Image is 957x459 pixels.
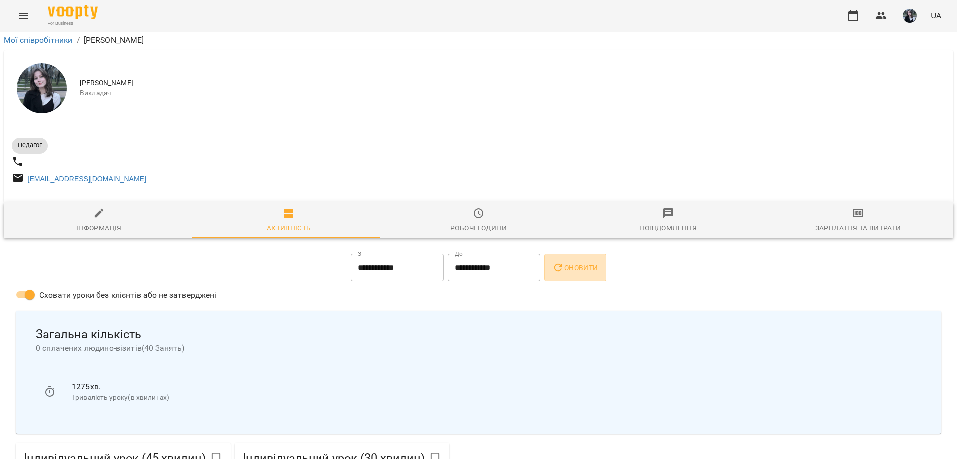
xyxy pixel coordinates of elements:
img: 91885ff653e4a9d6131c60c331ff4ae6.jpeg [903,9,917,23]
p: [PERSON_NAME] [84,34,144,46]
span: 0 сплачених людино-візитів ( 40 Занять ) [36,343,921,354]
a: [EMAIL_ADDRESS][DOMAIN_NAME] [28,175,146,183]
span: Педагог [12,141,48,150]
div: Активність [267,222,311,234]
img: Сікора Марія Юріївна [17,63,67,113]
p: Тривалість уроку(в хвилинах) [72,393,913,403]
span: Сховати уроки без клієнтів або не затверджені [39,289,217,301]
button: UA [927,6,945,25]
p: 1275 хв. [72,381,913,393]
div: Робочі години [450,222,507,234]
a: Мої співробітники [4,35,73,45]
span: For Business [48,20,98,27]
span: UA [931,10,941,21]
li: / [77,34,80,46]
button: Menu [12,4,36,28]
button: Оновити [544,254,606,282]
span: Викладач [80,88,945,98]
div: Повідомлення [639,222,697,234]
span: Загальна кількість [36,327,921,342]
nav: breadcrumb [4,34,953,46]
span: Оновити [552,262,598,274]
span: [PERSON_NAME] [80,78,945,88]
div: Інформація [76,222,122,234]
div: Зарплатня та Витрати [815,222,901,234]
img: Voopty Logo [48,5,98,19]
